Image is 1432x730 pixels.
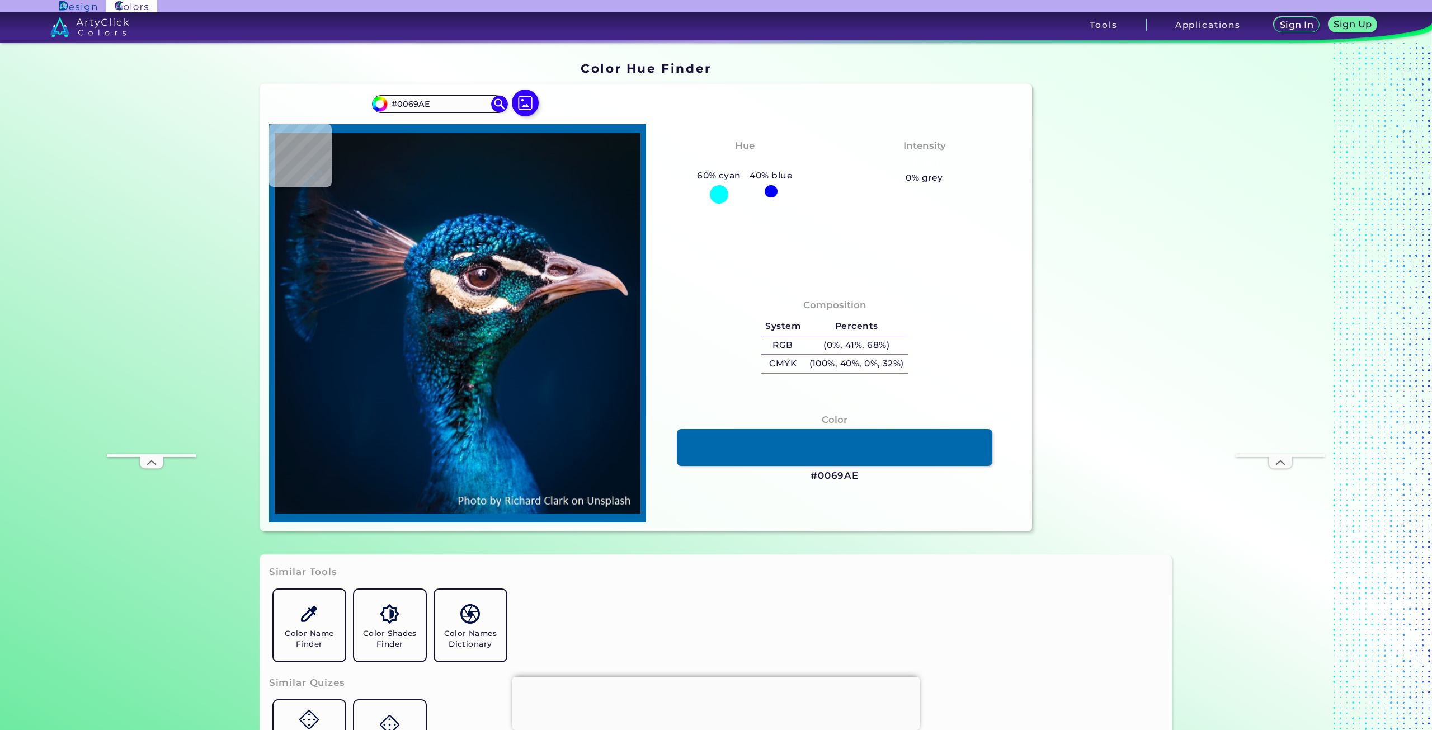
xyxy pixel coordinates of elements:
h3: Cyan-Blue [713,156,776,169]
iframe: Advertisement [1236,119,1325,454]
img: img_pavlin.jpg [275,130,640,517]
a: Sign Up [1329,17,1378,32]
h3: Tools [1090,21,1117,29]
img: ArtyClick Design logo [59,1,97,12]
img: icon search [491,96,508,112]
img: icon picture [512,90,539,116]
h3: Applications [1175,21,1241,29]
h5: (0%, 41%, 68%) [805,336,908,355]
iframe: Advertisement [107,119,196,454]
img: icon_color_shades.svg [380,604,399,624]
h5: Color Shades Finder [359,628,421,649]
h5: Percents [805,317,908,336]
h3: Vibrant [900,156,949,169]
h5: 40% blue [746,168,797,183]
h5: Color Names Dictionary [439,628,502,649]
h5: Color Name Finder [278,628,341,649]
h4: Intensity [903,138,946,154]
img: icon_game.svg [299,710,319,729]
h5: 0% grey [906,171,943,185]
iframe: Advertisement [512,677,920,727]
h5: 60% cyan [693,168,745,183]
h5: Sign In [1280,20,1314,30]
h3: #0069AE [811,469,859,483]
img: icon_color_name_finder.svg [299,604,319,624]
h4: Color [822,412,847,428]
img: icon_color_names_dictionary.svg [460,604,480,624]
a: Color Name Finder [269,585,350,666]
h4: Composition [803,297,866,313]
h5: CMYK [761,355,805,373]
input: type color.. [388,96,492,111]
h5: System [761,317,805,336]
h4: Hue [735,138,755,154]
h5: RGB [761,336,805,355]
h3: Similar Tools [269,566,337,579]
iframe: Advertisement [1037,58,1176,536]
h1: Color Hue Finder [581,60,711,77]
a: Color Names Dictionary [430,585,511,666]
h5: Sign Up [1334,20,1372,29]
a: Color Shades Finder [350,585,430,666]
img: logo_artyclick_colors_white.svg [50,17,129,37]
h3: Similar Quizes [269,676,345,690]
h5: (100%, 40%, 0%, 32%) [805,355,908,373]
a: Sign In [1274,17,1320,32]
